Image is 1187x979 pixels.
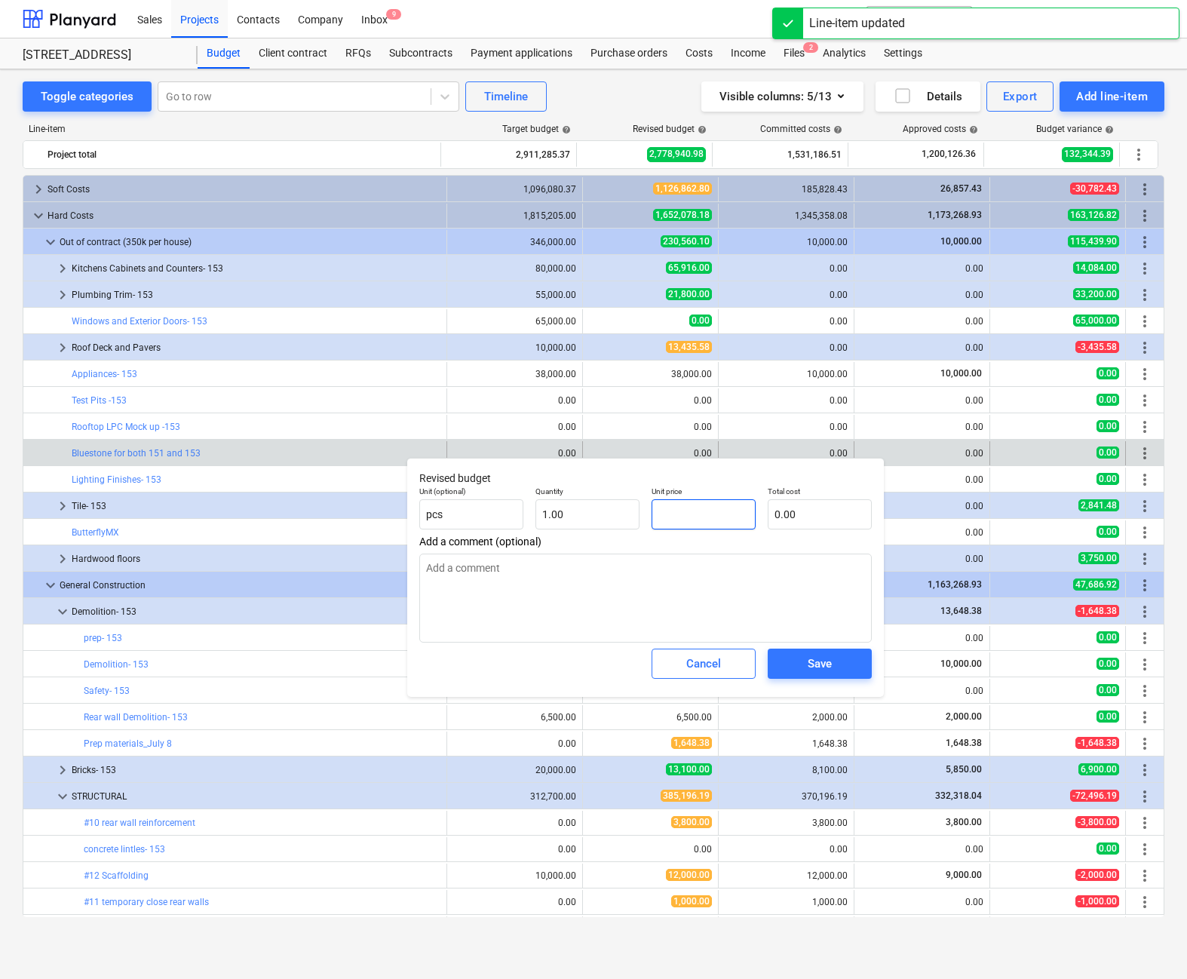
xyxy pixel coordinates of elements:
span: -3,435.58 [1075,341,1119,353]
div: Bricks- 153 [72,758,440,782]
div: Target budget [502,124,571,134]
span: 6,900.00 [1078,763,1119,775]
div: 55,000.00 [453,290,576,300]
div: 0.00 [725,422,848,432]
div: 0.00 [558,422,576,432]
div: Hard Costs [48,204,440,228]
span: 0.00 [1097,420,1119,432]
span: keyboard_arrow_down [54,787,72,806]
span: 0.00 [689,315,712,327]
span: More actions [1136,471,1154,489]
div: 1,815,205.00 [453,210,576,221]
span: More actions [1136,497,1154,515]
span: More actions [1136,867,1154,885]
div: Line-item updated [809,14,905,32]
div: Budget variance [1036,124,1114,134]
div: 0.00 [860,448,983,459]
span: 0.00 [1097,710,1119,723]
span: 5,850.00 [944,764,983,775]
div: Roof Deck and Pavers [72,336,440,360]
div: Timeline [484,87,528,106]
div: 12,000.00 [725,870,848,881]
div: 10,000.00 [725,237,848,247]
div: Budget [198,38,250,69]
span: 3,800.00 [671,816,712,828]
div: Details [894,87,962,106]
span: -30,782.43 [1070,183,1119,195]
a: Rear wall Demolition- 153 [84,712,188,723]
div: Hardwood floors [72,547,440,571]
span: 0.00 [1097,658,1119,670]
div: 0.00 [725,290,848,300]
a: RFQs [336,38,380,69]
span: 10,000.00 [939,658,983,669]
a: #10 rear wall reinforcement [84,818,195,828]
div: 312,700.00 [453,791,576,802]
div: Payment applications [462,38,581,69]
div: 6,500.00 [676,712,712,723]
span: keyboard_arrow_right [54,550,72,568]
span: More actions [1136,391,1154,410]
span: 163,126.82 [1068,209,1119,221]
span: 1,200,126.36 [920,148,977,161]
span: -72,496.19 [1070,790,1119,802]
div: 185,828.43 [725,184,848,195]
span: More actions [1136,339,1154,357]
p: Total cost [768,486,872,499]
span: 1,126,862.80 [653,183,712,195]
div: Committed costs [760,124,842,134]
div: 0.00 [558,844,576,855]
span: 2,000.00 [944,711,983,722]
span: 13,100.00 [666,763,712,775]
span: keyboard_arrow_right [54,497,72,515]
div: 0.00 [860,263,983,274]
div: 1,096,080.37 [453,184,576,195]
span: help [1102,125,1114,134]
p: Unit (optional) [419,486,523,499]
div: 0.00 [860,527,983,538]
div: 0.00 [694,422,712,432]
span: 10,000.00 [939,368,983,379]
div: 0.00 [860,633,983,643]
iframe: Chat Widget [1112,907,1187,979]
button: Add line-item [1060,81,1164,112]
span: 230,560.10 [661,235,712,247]
button: Cancel [652,649,756,679]
div: Save [808,654,832,674]
div: 1,345,358.08 [725,210,848,221]
div: 0.00 [694,395,712,406]
div: 20,000.00 [453,765,576,775]
div: 2,911,285.37 [447,143,570,167]
span: 33,200.00 [1073,288,1119,300]
span: 2,778,940.98 [647,147,706,161]
div: Approved costs [903,124,978,134]
div: 0.00 [860,316,983,327]
span: keyboard_arrow_down [41,233,60,251]
div: 0.00 [860,554,983,564]
span: 132,344.39 [1062,147,1113,161]
span: Add a comment (optional) [419,536,872,548]
span: More actions [1136,893,1154,911]
a: #11 temporary close rear walls [84,897,209,907]
span: 2 [803,42,818,53]
span: More actions [1136,550,1154,568]
span: 385,196.19 [661,790,712,802]
p: Quantity [535,486,640,499]
span: 1,163,268.93 [926,579,983,590]
span: 2,841.48 [1078,499,1119,511]
span: More actions [1136,682,1154,700]
button: Toggle categories [23,81,152,112]
button: Export [986,81,1054,112]
span: More actions [1136,180,1154,198]
div: 0.00 [860,395,983,406]
span: 1,173,268.93 [926,210,983,220]
div: 0.00 [725,395,848,406]
div: 0.00 [558,738,576,749]
span: 9 [386,9,401,20]
a: Analytics [814,38,875,69]
div: 80,000.00 [453,263,576,274]
span: 0.00 [1097,684,1119,696]
div: 10,000.00 [535,870,576,881]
